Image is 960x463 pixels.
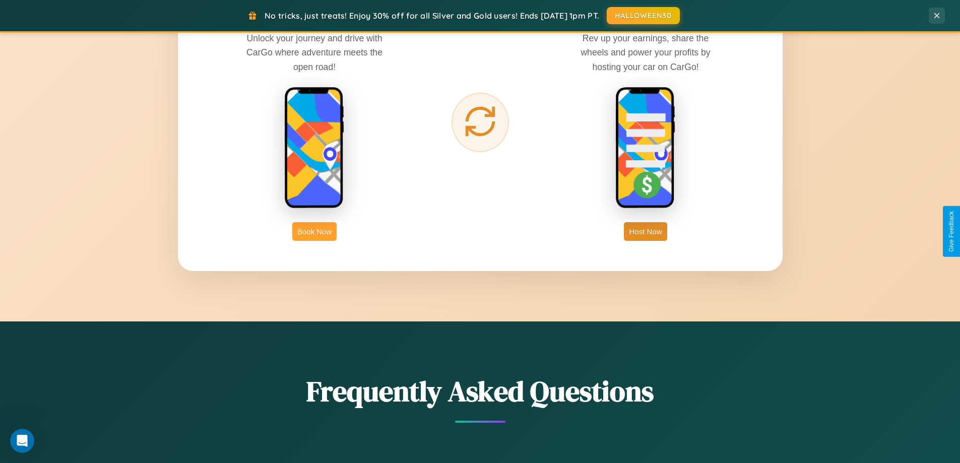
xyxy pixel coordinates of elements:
p: Rev up your earnings, share the wheels and power your profits by hosting your car on CarGo! [570,31,721,74]
button: HALLOWEEN30 [607,7,680,24]
span: No tricks, just treats! Enjoy 30% off for all Silver and Gold users! Ends [DATE] 1pm PT. [265,11,599,21]
p: Unlock your journey and drive with CarGo where adventure meets the open road! [239,31,390,74]
div: Give Feedback [948,211,955,252]
img: host phone [615,87,676,210]
h2: Frequently Asked Questions [178,372,783,411]
button: Host Now [624,222,667,241]
button: Book Now [292,222,337,241]
iframe: Intercom live chat [10,429,34,453]
img: rent phone [284,87,345,210]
